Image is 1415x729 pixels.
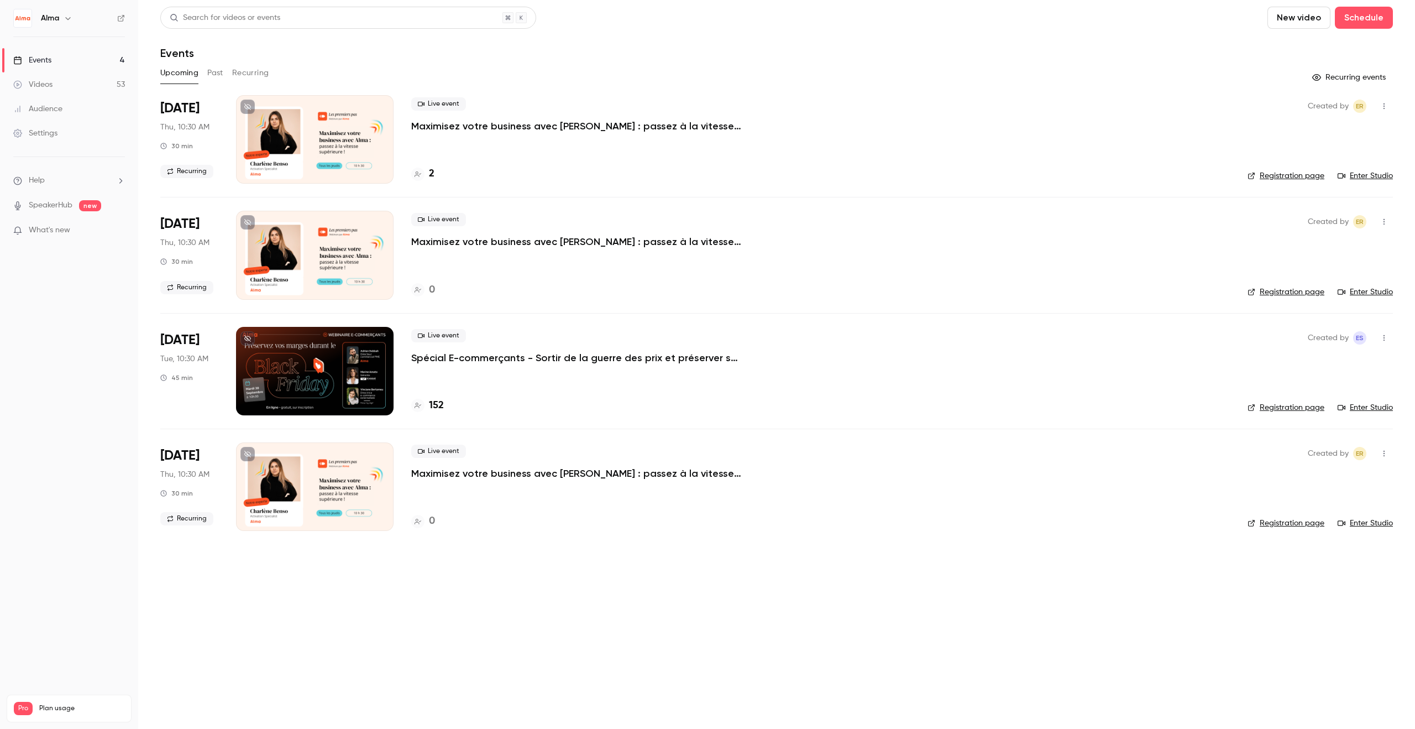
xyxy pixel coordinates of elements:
[160,215,200,233] span: [DATE]
[411,283,435,298] a: 0
[160,373,193,382] div: 45 min
[1248,518,1324,529] a: Registration page
[1248,287,1324,298] a: Registration page
[160,211,218,299] div: Sep 25 Thu, 10:30 AM (Europe/Paris)
[1356,331,1364,345] span: ES
[1338,518,1393,529] a: Enter Studio
[429,166,434,181] h4: 2
[160,142,193,150] div: 30 min
[1267,7,1330,29] button: New video
[1356,215,1364,228] span: ER
[1338,170,1393,181] a: Enter Studio
[411,514,435,529] a: 0
[160,95,218,184] div: Sep 18 Thu, 10:30 AM (Europe/Paris)
[1353,215,1366,228] span: Eric ROMER
[39,704,124,713] span: Plan usage
[1356,100,1364,113] span: ER
[160,122,209,133] span: Thu, 10:30 AM
[1308,100,1349,113] span: Created by
[160,281,213,294] span: Recurring
[411,97,466,111] span: Live event
[13,128,57,139] div: Settings
[1338,287,1393,298] a: Enter Studio
[411,119,743,133] a: Maximisez votre business avec [PERSON_NAME] : passez à la vitesse supérieure !
[429,514,435,529] h4: 0
[1308,331,1349,345] span: Created by
[13,175,125,186] li: help-dropdown-opener
[411,213,466,226] span: Live event
[1308,447,1349,460] span: Created by
[29,225,70,236] span: What's new
[170,12,280,24] div: Search for videos or events
[160,331,200,349] span: [DATE]
[1353,100,1366,113] span: Eric ROMER
[429,283,435,298] h4: 0
[160,237,209,248] span: Thu, 10:30 AM
[1353,331,1366,345] span: Evan SAIDI
[160,489,193,498] div: 30 min
[112,226,125,236] iframe: Noticeable Trigger
[160,469,209,480] span: Thu, 10:30 AM
[429,398,444,413] h4: 152
[41,13,59,24] h6: Alma
[79,200,101,211] span: new
[411,351,743,365] a: Spécial E-commerçants - Sortir de la guerre des prix et préserver ses marges pendant [DATE][DATE]
[13,79,53,90] div: Videos
[1248,402,1324,413] a: Registration page
[160,257,193,266] div: 30 min
[160,447,200,465] span: [DATE]
[14,702,33,715] span: Pro
[160,353,208,365] span: Tue, 10:30 AM
[411,329,466,342] span: Live event
[1356,447,1364,460] span: ER
[160,165,213,178] span: Recurring
[29,200,72,211] a: SpeakerHub
[232,64,269,82] button: Recurring
[1248,170,1324,181] a: Registration page
[1353,447,1366,460] span: Eric ROMER
[160,64,198,82] button: Upcoming
[160,46,194,60] h1: Events
[13,103,62,114] div: Audience
[14,9,32,27] img: Alma
[29,175,45,186] span: Help
[13,55,51,66] div: Events
[1308,215,1349,228] span: Created by
[160,512,213,525] span: Recurring
[411,445,466,458] span: Live event
[1338,402,1393,413] a: Enter Studio
[411,235,743,248] a: Maximisez votre business avec [PERSON_NAME] : passez à la vitesse supérieure !
[411,166,434,181] a: 2
[160,442,218,531] div: Oct 2 Thu, 10:30 AM (Europe/Paris)
[1307,69,1393,86] button: Recurring events
[411,467,743,480] a: Maximisez votre business avec [PERSON_NAME] : passez à la vitesse supérieure !
[411,398,444,413] a: 152
[160,100,200,117] span: [DATE]
[160,327,218,415] div: Sep 30 Tue, 10:30 AM (Europe/Paris)
[1335,7,1393,29] button: Schedule
[207,64,223,82] button: Past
